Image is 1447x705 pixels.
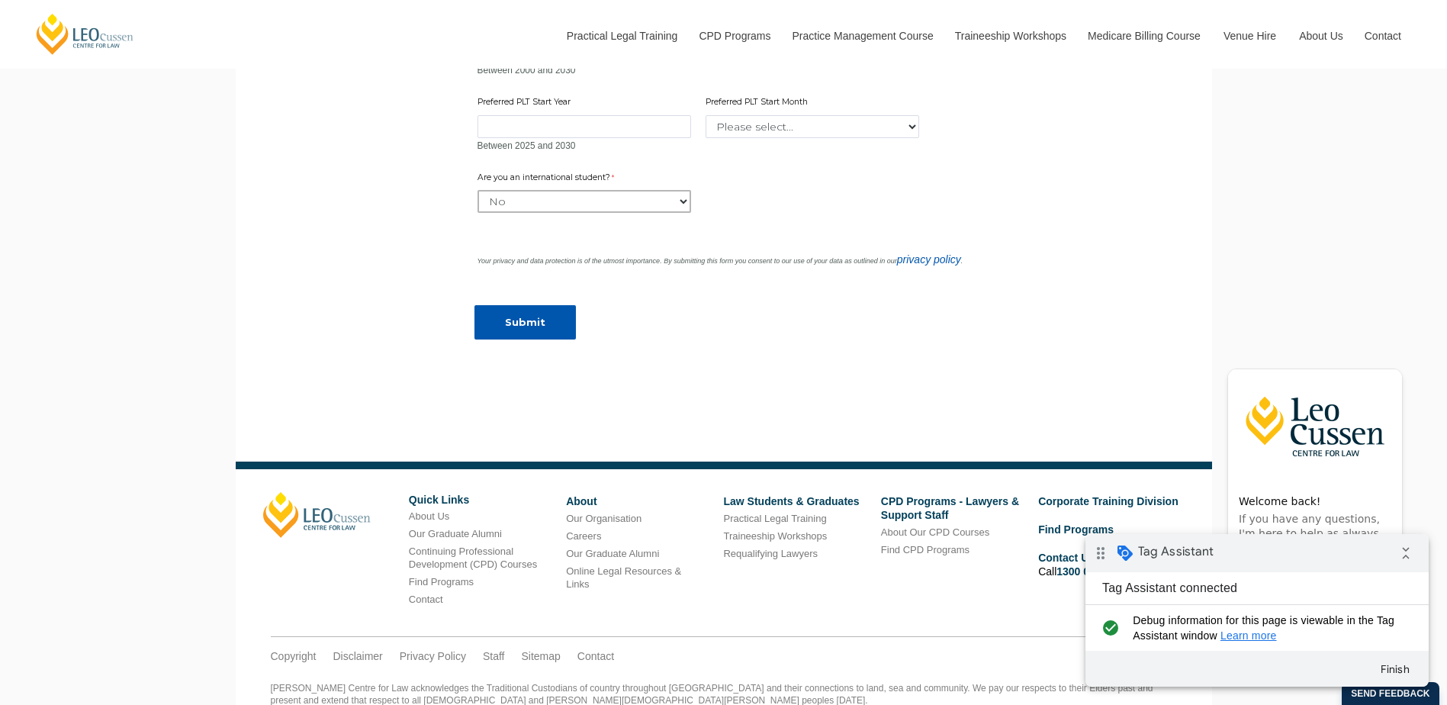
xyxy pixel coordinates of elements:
a: Traineeship Workshops [723,530,827,542]
span: Between 2000 and 2030 [478,65,576,76]
a: Our Graduate Alumni [566,548,659,559]
a: About Us [409,510,449,522]
h6: Quick Links [409,494,555,506]
a: 1300 039 031 [1056,565,1122,578]
a: Sitemap [521,649,560,663]
a: Find Programs [409,576,474,587]
input: Submit [474,305,576,340]
a: Medicare Billing Course [1076,3,1212,69]
a: Practical Legal Training [555,3,688,69]
a: Online Legal Resources & Links [566,565,681,590]
a: Our Organisation [566,513,642,524]
a: [PERSON_NAME] [263,492,371,538]
select: Are you an international student? [478,190,691,213]
a: Contact [1353,3,1413,69]
button: Finish [282,121,337,149]
a: [PERSON_NAME] Centre for Law [34,12,136,56]
input: Preferred PLT Start Year [478,115,691,138]
a: Find CPD Programs [881,544,969,555]
a: Staff [483,649,505,663]
a: Requalifying Lawyers [723,548,818,559]
a: CPD Programs - Lawyers & Support Staff [881,495,1019,521]
a: About Us [1288,3,1353,69]
a: Our Graduate Alumni [409,528,502,539]
a: Careers [566,530,601,542]
iframe: LiveChat chat widget [1215,341,1409,667]
i: check_circle [12,79,37,109]
a: About Our CPD Courses [881,526,989,538]
a: Contact [577,649,614,663]
a: Find Programs [1038,523,1114,536]
a: privacy policy [897,253,961,266]
label: Are you an international student? [478,172,630,187]
select: Preferred PLT Start Month [706,115,919,138]
li: Call [1038,549,1184,581]
i: Collapse debug badge [305,4,336,34]
a: Learn more [135,95,191,108]
label: Preferred PLT Start Year [478,96,574,111]
a: Privacy Policy [400,649,466,663]
a: Corporate Training Division [1038,495,1179,507]
span: Between 2025 and 2030 [478,140,576,151]
span: Tag Assistant [53,10,128,25]
i: Your privacy and data protection is of the utmost importance. By submitting this form you consent... [478,257,963,265]
a: CPD Programs [687,3,780,69]
a: Contact [409,594,443,605]
a: Practical Legal Training [723,513,826,524]
a: Venue Hire [1212,3,1288,69]
a: Disclaimer [333,649,382,663]
label: Preferred PLT Start Month [706,96,812,111]
a: Practice Management Course [781,3,944,69]
a: Traineeship Workshops [944,3,1076,69]
a: Continuing Professional Development (CPD) Courses [409,546,537,570]
a: Law Students & Graduates [723,495,859,507]
a: About [566,495,596,507]
a: Contact Us [1038,552,1095,564]
span: Debug information for this page is viewable in the Tag Assistant window [47,79,318,109]
a: Copyright [271,649,317,663]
